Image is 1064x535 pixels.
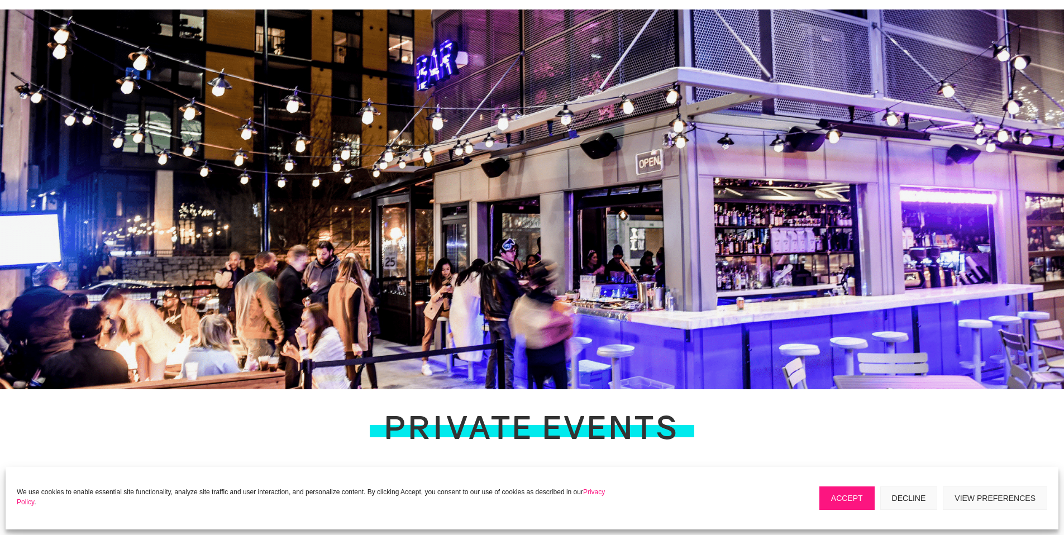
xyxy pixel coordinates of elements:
button: Accept [819,486,875,510]
p: We use cookies to enable essential site functionality, analyze site traffic and user interaction,... [17,487,621,507]
a: Privacy Policy [17,488,605,506]
button: View preferences [943,486,1047,510]
button: Decline [880,486,938,510]
h1: Private Events [384,412,679,448]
